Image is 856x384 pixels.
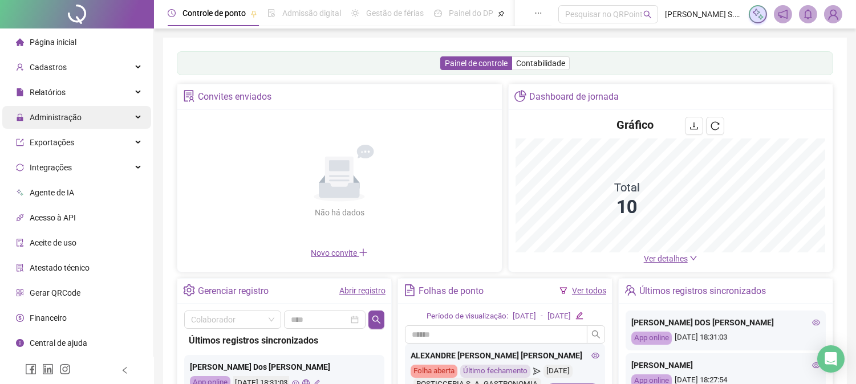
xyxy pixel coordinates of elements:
span: Aceite de uso [30,238,76,247]
span: facebook [25,363,36,375]
span: pushpin [250,10,257,17]
img: 24645 [825,6,842,23]
span: search [643,10,652,19]
span: user-add [16,63,24,71]
span: instagram [59,363,71,375]
span: Página inicial [30,38,76,47]
div: Gerenciar registro [198,281,269,301]
div: Convites enviados [198,87,271,107]
span: download [689,121,699,130]
span: clock-circle [168,9,176,17]
span: Painel do DP [449,9,493,18]
span: search [591,330,601,339]
span: edit [575,312,583,319]
span: file-text [404,284,416,296]
span: Painel de controle [445,59,508,68]
div: - [541,311,543,322]
span: [PERSON_NAME] S.A. GASTRONOMIA [665,8,742,21]
span: file-done [267,9,275,17]
span: eye [812,318,820,326]
span: team [624,284,636,296]
span: eye [591,352,599,360]
span: home [16,38,24,46]
div: Não há dados [287,206,392,219]
span: notification [778,9,788,19]
span: filter [559,287,567,295]
span: export [16,138,24,146]
span: Financeiro [30,313,67,322]
span: book [515,9,523,17]
span: linkedin [42,363,54,375]
div: Últimos registros sincronizados [189,333,380,348]
div: [DATE] [547,311,571,322]
span: info-circle [16,339,24,347]
span: ellipsis [534,9,542,17]
div: Último fechamento [460,365,530,378]
span: lock [16,113,24,121]
span: left [121,366,129,374]
span: Controle de ponto [182,9,246,18]
span: file [16,88,24,96]
span: down [689,254,697,262]
span: Central de ajuda [30,338,87,348]
div: Período de visualização: [427,311,508,322]
span: Exportações [30,138,74,147]
div: [PERSON_NAME] Dos [PERSON_NAME] [190,361,379,373]
span: Administração [30,113,82,122]
span: sun [351,9,359,17]
span: qrcode [16,289,24,297]
div: [DATE] 18:31:03 [631,332,820,345]
span: solution [16,264,24,272]
span: dollar [16,314,24,322]
span: Integrações [30,163,72,172]
span: Atestado técnico [30,263,90,272]
span: Novo convite [311,248,368,258]
div: App online [631,332,672,345]
span: api [16,214,24,222]
div: [DATE] [513,311,536,322]
span: Agente de IA [30,188,74,197]
img: sparkle-icon.fc2bf0ac1784a2077858766a79e2daf3.svg [752,8,764,21]
a: Ver detalhes down [644,254,697,263]
div: [PERSON_NAME] [631,359,820,371]
span: Admissão digital [282,9,341,18]
div: [DATE] [543,365,573,378]
span: send [533,365,541,378]
span: setting [183,284,195,296]
span: Gerar QRCode [30,288,80,297]
div: Últimos registros sincronizados [639,281,766,301]
div: Open Intercom Messenger [817,345,845,373]
span: Cadastros [30,63,67,72]
a: Abrir registro [339,286,386,295]
span: dashboard [434,9,442,17]
span: sync [16,164,24,171]
span: bell [803,9,813,19]
span: Relatórios [30,88,66,97]
span: Acesso à API [30,213,76,222]
span: plus [359,248,368,257]
div: Dashboard de jornada [529,87,619,107]
span: solution [183,90,195,102]
div: Folha aberta [411,365,457,378]
div: Folhas de ponto [419,281,484,301]
span: eye [812,361,820,369]
div: [PERSON_NAME] DOS [PERSON_NAME] [631,316,820,329]
span: Ver detalhes [644,254,688,263]
span: Contabilidade [516,59,565,68]
span: pushpin [498,10,505,17]
span: search [372,315,381,324]
span: reload [711,121,720,130]
span: pie-chart [514,90,526,102]
span: Gestão de férias [366,9,424,18]
div: ALEXANDRE [PERSON_NAME] [PERSON_NAME] [411,349,599,362]
h4: Gráfico [616,117,654,133]
a: Ver todos [572,286,606,295]
span: audit [16,239,24,247]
